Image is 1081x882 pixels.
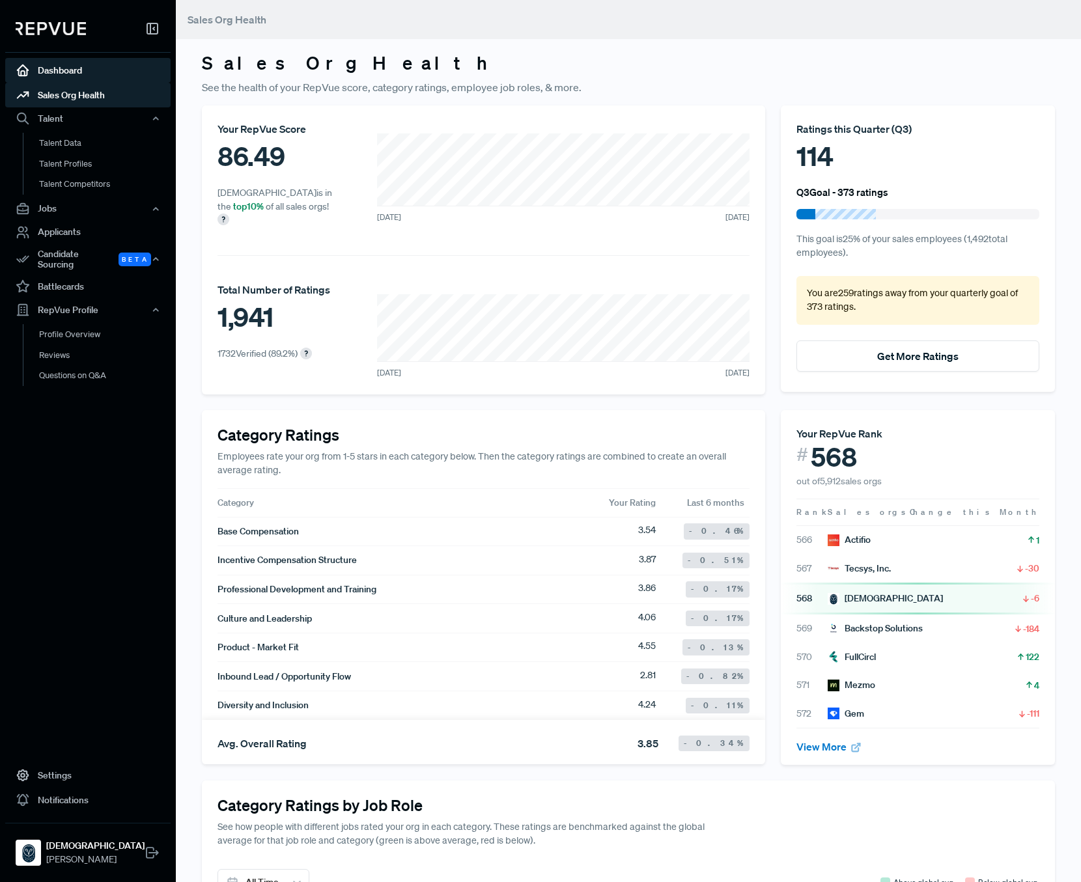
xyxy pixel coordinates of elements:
span: Avg. Overall Rating [218,737,307,750]
span: -0.13 % [688,642,744,654]
span: Professional Development and Training [218,583,376,596]
span: 572 [796,707,828,721]
span: 122 [1026,650,1039,663]
div: 114 [796,137,1039,176]
span: -0.17 % [691,583,744,595]
span: [DATE] [725,212,750,223]
span: -0.51 % [688,555,744,566]
span: 571 [796,678,828,692]
div: Backstop Solutions [828,622,923,635]
img: Gem [828,708,839,719]
span: [DATE] [377,367,401,379]
span: 570 [796,650,828,664]
span: -6 [1031,592,1039,605]
div: FullCircl [828,650,876,664]
p: See the health of your RepVue score, category ratings, employee job roles, & more. [202,79,1055,95]
span: Culture and Leadership [218,612,312,626]
div: Gem [828,707,864,721]
img: FullCircl [828,651,839,663]
span: Diversity and Inclusion [218,698,309,712]
span: 567 [796,562,828,575]
span: Your RepVue Rank [796,427,882,440]
span: 3.86 [638,581,656,597]
a: Talent Profiles [23,154,188,174]
span: -111 [1027,707,1039,720]
p: 1732 Verified ( 89.2 %) [218,347,298,361]
span: -0.17 % [691,613,744,624]
button: Get More Ratings [796,340,1039,372]
span: 4.06 [638,611,656,626]
span: 569 [796,622,828,635]
span: Change this Month [910,506,1039,517]
h4: Category Ratings [218,426,750,445]
a: Talent Data [23,133,188,154]
button: Talent [5,107,171,130]
span: Rank [796,506,828,518]
p: You are 259 ratings away from your quarterly goal of 373 ratings . [807,286,1029,314]
span: [DATE] [377,212,401,223]
span: Beta [119,253,151,266]
a: Notifications [5,788,171,812]
span: 3.85 [638,736,658,751]
a: Profile Overview [23,324,188,345]
span: out of 5,912 sales orgs [796,475,882,487]
div: Tecsys, Inc. [828,562,891,575]
span: 4 [1034,679,1039,692]
img: Samsara [18,842,39,863]
p: This goal is 25 % of your sales employees ( 1,492 total employees). [796,232,1039,260]
button: RepVue Profile [5,299,171,321]
a: Reviews [23,345,188,366]
span: Category [218,497,254,508]
div: 1,941 [218,297,330,337]
div: Ratings this Quarter ( Q3 ) [796,121,1039,137]
img: Tecsys, Inc. [828,562,839,574]
span: Last 6 months [687,496,750,509]
a: Samsara[DEMOGRAPHIC_DATA][PERSON_NAME] [5,823,171,872]
span: top 10 % [233,200,264,212]
span: 3.87 [639,553,656,568]
span: Incentive Compensation Structure [218,553,357,567]
img: Samsara [828,593,839,605]
span: -0.82 % [686,670,744,682]
a: Applicants [5,220,171,245]
span: 3.54 [638,523,656,539]
div: Your RepVue Score [218,121,343,137]
span: -0.11 % [691,700,744,711]
img: RepVue [16,22,86,35]
strong: [DEMOGRAPHIC_DATA] [46,839,145,853]
a: View More [796,740,862,753]
span: [PERSON_NAME] [46,853,145,866]
p: See how people with different jobs rated your org in each category. These ratings are benchmarked... [218,820,710,848]
p: Employees rate your org from 1-5 stars in each category below. Then the category ratings are comb... [218,450,750,478]
span: 568 [811,441,857,473]
h4: Category Ratings by Job Role [218,796,1039,815]
a: Dashboard [5,58,171,83]
div: Jobs [5,198,171,220]
h6: Q3 Goal - 373 ratings [796,186,888,198]
a: Battlecards [5,274,171,299]
span: 4.24 [638,698,656,713]
a: Sales Org Health [5,83,171,107]
span: -184 [1023,622,1039,635]
div: 86.49 [218,137,343,176]
span: 4.55 [638,639,656,655]
span: Base Compensation [218,525,299,538]
div: Total Number of Ratings [218,282,330,297]
img: Backstop Solutions [828,623,839,635]
span: -30 [1025,562,1039,575]
span: Sales Org Health [188,13,266,26]
span: Sales orgs [828,506,908,517]
span: 2.81 [640,668,656,684]
img: Mezmo [828,680,839,691]
span: -0.34 % [684,737,744,749]
span: [DATE] [725,367,750,379]
a: Talent Competitors [23,174,188,195]
span: Product - Market Fit [218,641,299,654]
div: Mezmo [828,678,875,692]
span: Your Rating [609,497,656,508]
span: 568 [796,592,828,605]
h3: Sales Org Health [202,52,1055,74]
span: -0.46 % [689,525,744,537]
